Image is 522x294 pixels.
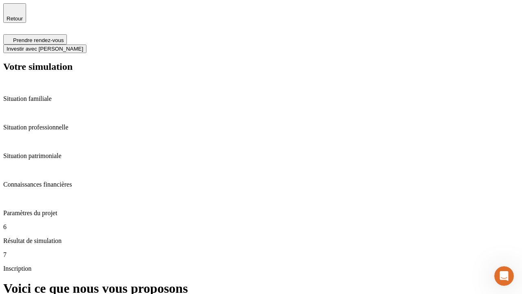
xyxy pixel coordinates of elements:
[3,34,67,45] button: Prendre rendez-vous
[3,3,26,23] button: Retour
[13,37,64,43] span: Prendre rendez-vous
[7,46,83,52] span: Investir avec [PERSON_NAME]
[3,124,519,131] p: Situation professionnelle
[3,95,519,102] p: Situation familiale
[3,251,519,258] p: 7
[3,181,519,188] p: Connaissances financières
[3,209,519,217] p: Paramètres du projet
[3,265,519,272] p: Inscription
[494,266,514,286] iframe: Intercom live chat
[7,16,23,22] span: Retour
[3,152,519,160] p: Situation patrimoniale
[3,61,519,72] h2: Votre simulation
[3,45,86,53] button: Investir avec [PERSON_NAME]
[3,223,519,231] p: 6
[3,237,519,245] p: Résultat de simulation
